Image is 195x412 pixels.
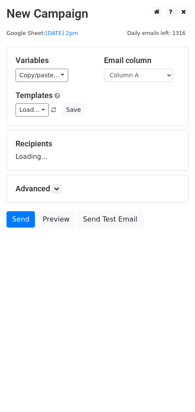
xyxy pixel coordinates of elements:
a: Load... [16,103,49,117]
span: Daily emails left: 1316 [124,29,189,38]
small: Google Sheet: [6,30,78,36]
a: Copy/paste... [16,69,68,82]
h5: Email column [104,56,179,65]
a: Templates [16,91,53,100]
a: [DATE] 2pm [45,30,78,36]
a: Preview [37,211,75,228]
a: Daily emails left: 1316 [124,30,189,36]
button: Save [62,103,85,117]
h5: Advanced [16,184,179,193]
a: Send Test Email [77,211,143,228]
h5: Recipients [16,139,179,149]
a: Send [6,211,35,228]
div: Loading... [16,139,179,162]
h2: New Campaign [6,6,189,21]
h5: Variables [16,56,91,65]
